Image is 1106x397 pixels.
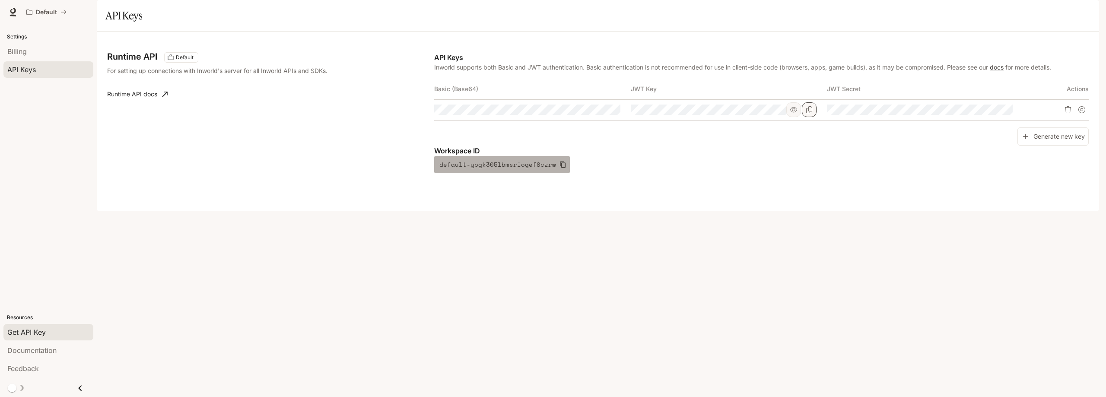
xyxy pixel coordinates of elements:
[107,66,347,75] p: For setting up connections with Inworld's server for all Inworld APIs and SDKs.
[1017,127,1089,146] button: Generate new key
[434,63,1089,72] p: Inworld supports both Basic and JWT authentication. Basic authentication is not recommended for u...
[164,52,198,63] div: These keys will apply to your current workspace only
[434,146,1089,156] p: Workspace ID
[434,52,1089,63] p: API Keys
[104,86,171,103] a: Runtime API docs
[36,9,57,16] p: Default
[631,79,827,99] th: JWT Key
[1023,79,1089,99] th: Actions
[107,52,157,61] h3: Runtime API
[827,79,1023,99] th: JWT Secret
[22,3,70,21] button: All workspaces
[434,79,630,99] th: Basic (Base64)
[105,7,142,24] h1: API Keys
[172,54,197,61] span: Default
[1061,103,1075,117] button: Delete API key
[434,156,570,173] button: default-ypgk305lbmsriogef8czrw
[802,102,817,117] button: Copy Key
[990,64,1004,71] a: docs
[1075,103,1089,117] button: Suspend API key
